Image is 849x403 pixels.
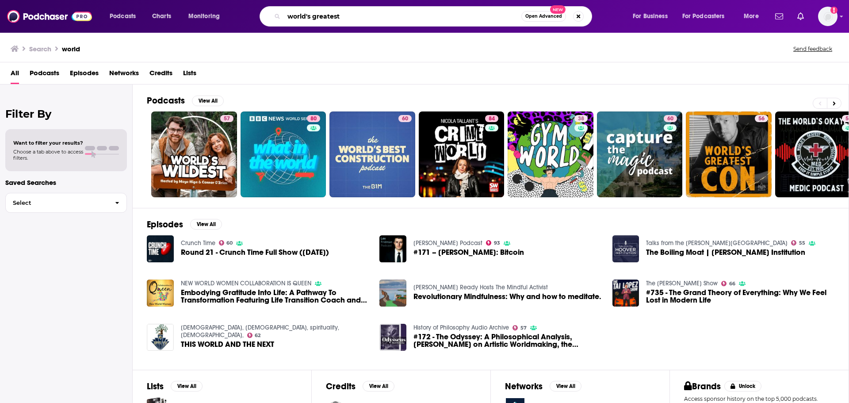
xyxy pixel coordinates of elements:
[627,9,679,23] button: open menu
[147,235,174,262] a: Round 21 - Crunch Time Full Show (2.08.25)
[307,115,320,122] a: 80
[758,115,765,123] span: 56
[791,45,835,53] button: Send feedback
[29,45,51,53] h3: Search
[612,280,639,307] img: #735 - The Grand Theory of Everything: Why We Feel Lost in Modern Life
[402,115,408,123] span: 60
[525,14,562,19] span: Open Advanced
[521,11,566,22] button: Open AdvancedNew
[5,193,127,213] button: Select
[103,9,147,23] button: open menu
[310,115,317,123] span: 80
[682,10,725,23] span: For Podcasters
[667,115,673,123] span: 60
[149,66,172,84] span: Credits
[192,96,224,106] button: View All
[646,280,718,287] a: The Tai Lopez Show
[578,115,584,123] span: 38
[147,219,183,230] h2: Episodes
[70,66,99,84] a: Episodes
[818,7,838,26] span: Logged in as Ashley_Beenen
[241,111,326,197] a: 80
[413,333,602,348] a: #172 - The Odyssey: A Philosophical Analysis, Hubert Dreyfus on Artistic Worldmaking, the Attunin...
[818,7,838,26] img: User Profile
[219,240,233,246] a: 60
[646,239,788,247] a: Talks from the Hoover Institution
[329,111,415,197] a: 60
[419,111,505,197] a: 84
[190,219,222,230] button: View All
[574,115,588,122] a: 38
[181,341,274,348] a: THIS WORLD AND THE NEXT
[612,235,639,262] img: The Boiling Moat | Hoover Institution
[326,381,394,392] a: CreditsView All
[830,7,838,14] svg: Add a profile image
[224,115,230,123] span: 57
[110,10,136,23] span: Podcasts
[646,289,834,304] a: #735 - The Grand Theory of Everything: Why We Feel Lost in Modern Life
[486,240,500,246] a: 93
[152,10,171,23] span: Charts
[791,240,805,246] a: 55
[721,281,735,286] a: 66
[247,333,261,338] a: 62
[505,381,581,392] a: NetworksView All
[379,324,406,351] img: #172 - The Odyssey: A Philosophical Analysis, Hubert Dreyfus on Artistic Worldmaking, the Attunin...
[151,111,237,197] a: 57
[181,280,311,287] a: NEW WORLD WOMEN COLLABORATION IS QUEEN
[268,6,600,27] div: Search podcasts, credits, & more...
[794,9,807,24] a: Show notifications dropdown
[744,10,759,23] span: More
[182,9,231,23] button: open menu
[550,5,566,14] span: New
[30,66,59,84] a: Podcasts
[109,66,139,84] a: Networks
[772,9,787,24] a: Show notifications dropdown
[512,325,527,330] a: 57
[485,115,498,122] a: 84
[646,249,805,256] span: The Boiling Moat | [PERSON_NAME] Institution
[326,381,356,392] h2: Credits
[413,249,524,256] span: #171 – [PERSON_NAME]: Bitcoin
[597,111,683,197] a: 60
[508,111,593,197] a: 38
[5,107,127,120] h2: Filter By
[664,115,677,122] a: 60
[738,9,770,23] button: open menu
[6,200,108,206] span: Select
[171,381,203,391] button: View All
[684,395,834,402] p: Access sponsor history on the top 5,000 podcasts.
[181,249,329,256] a: Round 21 - Crunch Time Full Show (2.08.25)
[181,289,369,304] a: Embodying Gratitude Into Life: A Pathway To Transformation Featuring Life Transition Coach and NW...
[183,66,196,84] a: Lists
[220,115,233,122] a: 57
[379,235,406,262] img: #171 – Anthony Pompliano: Bitcoin
[818,7,838,26] button: Show profile menu
[413,293,601,300] span: Revolutionary Mindfulness: Why and how to meditate.
[147,280,174,307] img: Embodying Gratitude Into Life: A Pathway To Transformation Featuring Life Transition Coach and NW...
[755,115,768,122] a: 56
[147,381,203,392] a: ListsView All
[398,115,412,122] a: 60
[646,249,805,256] a: The Boiling Moat | Hoover Institution
[379,280,406,307] a: Revolutionary Mindfulness: Why and how to meditate.
[413,239,482,247] a: Lex Fridman Podcast
[7,8,92,25] img: Podchaser - Follow, Share and Rate Podcasts
[284,9,521,23] input: Search podcasts, credits, & more...
[188,10,220,23] span: Monitoring
[11,66,19,84] a: All
[147,95,185,106] h2: Podcasts
[147,324,174,351] img: THIS WORLD AND THE NEXT
[181,249,329,256] span: Round 21 - Crunch Time Full Show ([DATE])
[13,140,83,146] span: Want to filter your results?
